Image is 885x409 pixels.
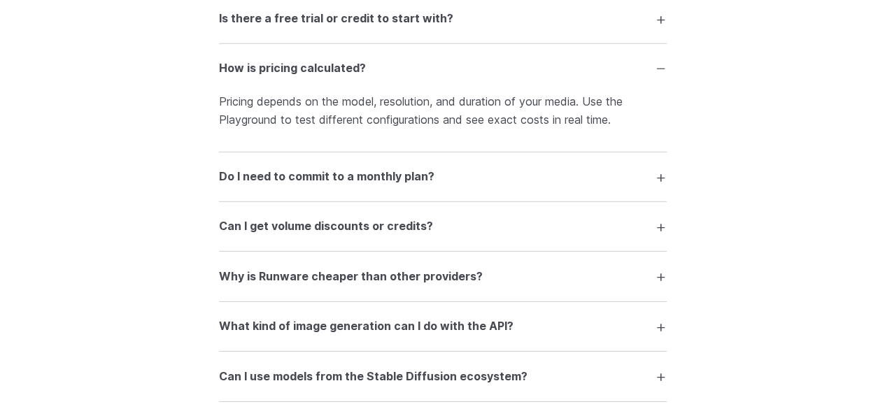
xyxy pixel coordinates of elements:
summary: Can I get volume discounts or credits? [219,213,667,240]
p: Pricing depends on the model, resolution, and duration of your media. Use the Playground to test ... [219,93,667,129]
summary: Is there a free trial or credit to start with? [219,6,667,32]
summary: What kind of image generation can I do with the API? [219,313,667,340]
h3: Why is Runware cheaper than other providers? [219,268,483,286]
summary: How is pricing calculated? [219,55,667,82]
h3: Can I use models from the Stable Diffusion ecosystem? [219,368,528,386]
h3: Do I need to commit to a monthly plan? [219,168,434,186]
summary: Can I use models from the Stable Diffusion ecosystem? [219,363,667,389]
h3: How is pricing calculated? [219,59,366,78]
h3: Can I get volume discounts or credits? [219,217,433,236]
summary: Why is Runware cheaper than other providers? [219,263,667,289]
summary: Do I need to commit to a monthly plan? [219,164,667,190]
h3: Is there a free trial or credit to start with? [219,10,453,28]
h3: What kind of image generation can I do with the API? [219,317,514,336]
